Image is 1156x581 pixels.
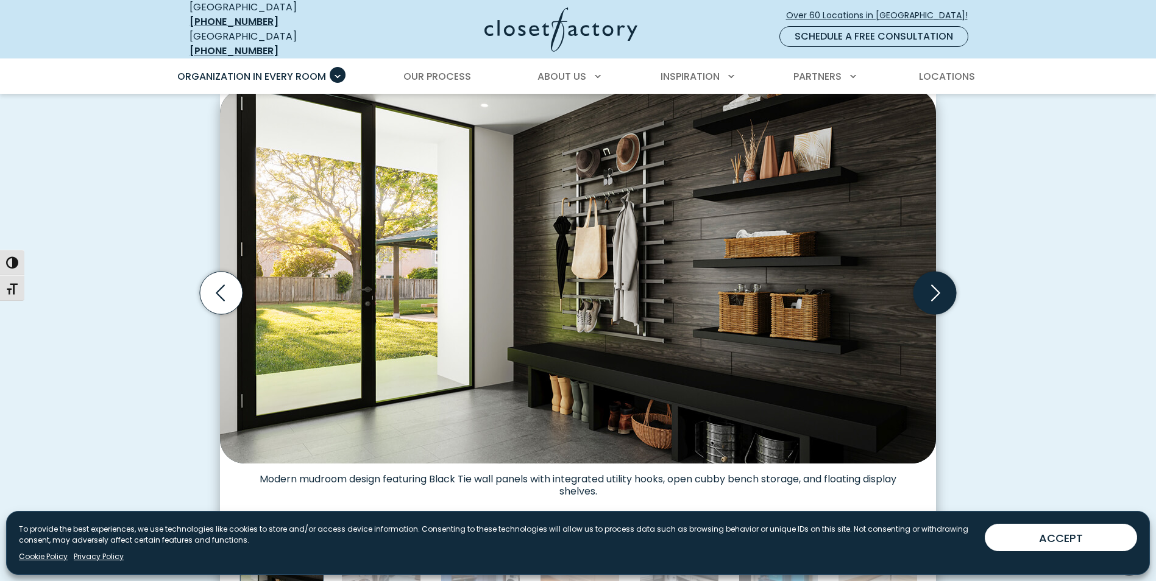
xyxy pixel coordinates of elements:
[220,463,936,498] figcaption: Modern mudroom design featuring Black Tie wall panels with integrated utility hooks, open cubby b...
[985,524,1137,551] button: ACCEPT
[177,69,326,83] span: Organization in Every Room
[786,9,977,22] span: Over 60 Locations in [GEOGRAPHIC_DATA]!
[190,15,278,29] a: [PHONE_NUMBER]
[195,267,247,319] button: Previous slide
[19,551,68,562] a: Cookie Policy
[537,69,586,83] span: About Us
[919,69,975,83] span: Locations
[74,551,124,562] a: Privacy Policy
[779,26,968,47] a: Schedule a Free Consultation
[19,524,975,546] p: To provide the best experiences, we use technologies like cookies to store and/or access device i...
[484,7,637,52] img: Closet Factory Logo
[403,69,471,83] span: Our Process
[220,89,936,463] img: Modern mudroom with a black bench, black wood-paneled wall, and minimalist metal peg system for c...
[661,69,720,83] span: Inspiration
[793,69,842,83] span: Partners
[169,60,988,94] nav: Primary Menu
[190,44,278,58] a: [PHONE_NUMBER]
[909,267,961,319] button: Next slide
[785,5,978,26] a: Over 60 Locations in [GEOGRAPHIC_DATA]!
[190,29,366,58] div: [GEOGRAPHIC_DATA]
